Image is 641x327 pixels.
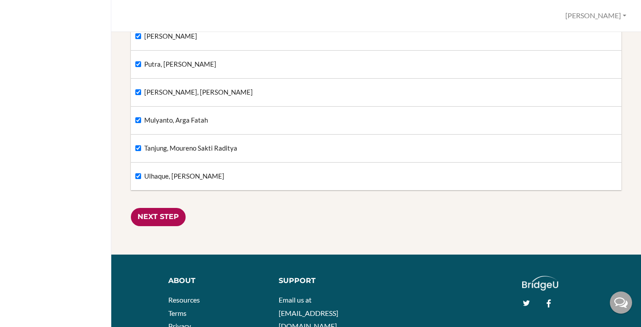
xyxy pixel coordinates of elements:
[168,276,266,286] div: About
[131,208,186,226] input: Next Step
[522,276,558,291] img: logo_white@2x-f4f0deed5e89b7ecb1c2cc34c3e3d731f90f0f143d5ea2071677605dd97b5244.png
[20,6,39,14] span: Help
[135,60,216,69] label: Putra, [PERSON_NAME]
[135,117,141,123] input: Mulyanto, Arga Fatah
[135,144,237,153] label: Tanjung, Moureno Sakti Raditya
[135,116,208,125] label: Mulyanto, Arga Fatah
[168,295,200,304] a: Resources
[561,8,630,24] button: [PERSON_NAME]
[135,88,253,97] label: [PERSON_NAME], [PERSON_NAME]
[135,145,141,151] input: Tanjung, Moureno Sakti Raditya
[168,309,187,317] a: Terms
[135,61,141,67] input: Putra, [PERSON_NAME]
[279,276,369,286] div: Support
[135,32,197,41] label: [PERSON_NAME]
[135,89,141,95] input: [PERSON_NAME], [PERSON_NAME]
[135,33,141,39] input: [PERSON_NAME]
[135,171,224,181] label: Ulhaque, [PERSON_NAME]
[135,173,141,179] input: Ulhaque, [PERSON_NAME]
